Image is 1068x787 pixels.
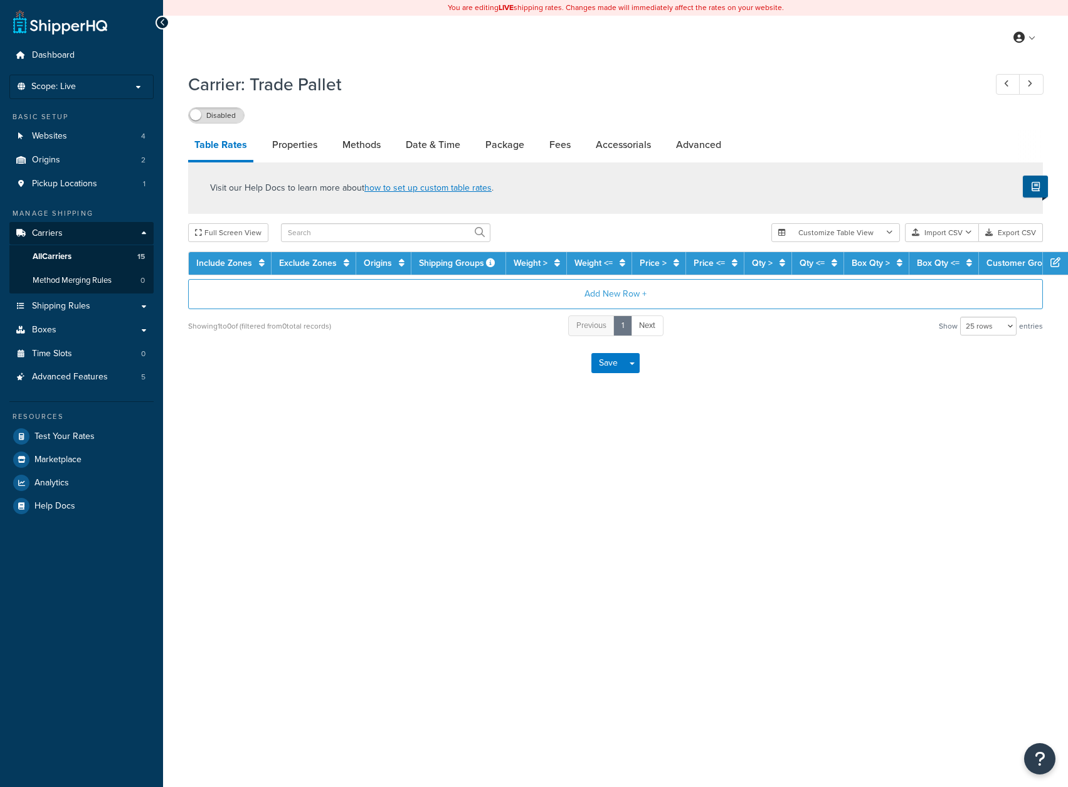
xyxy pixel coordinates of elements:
[9,366,154,389] li: Advanced Features
[514,256,547,270] a: Weight >
[188,72,973,97] h1: Carrier: Trade Pallet
[9,208,154,219] div: Manage Shipping
[32,349,72,359] span: Time Slots
[670,130,727,160] a: Advanced
[479,130,531,160] a: Package
[640,256,667,270] a: Price >
[9,149,154,172] a: Origins2
[996,74,1020,95] a: Previous Record
[9,342,154,366] li: Time Slots
[364,181,492,194] a: how to set up custom table rates
[34,455,82,465] span: Marketplace
[9,269,154,292] li: Method Merging Rules
[31,82,76,92] span: Scope: Live
[143,179,145,189] span: 1
[576,319,606,331] span: Previous
[1019,74,1044,95] a: Next Record
[9,269,154,292] a: Method Merging Rules0
[9,44,154,67] a: Dashboard
[694,256,725,270] a: Price <=
[188,130,253,162] a: Table Rates
[32,155,60,166] span: Origins
[979,223,1043,242] button: Export CSV
[32,325,56,335] span: Boxes
[9,222,154,293] li: Carriers
[1024,743,1055,774] button: Open Resource Center
[9,495,154,517] a: Help Docs
[591,353,625,373] button: Save
[9,472,154,494] a: Analytics
[281,223,490,242] input: Search
[141,131,145,142] span: 4
[140,275,145,286] span: 0
[9,222,154,245] a: Carriers
[939,317,958,335] span: Show
[411,252,506,275] th: Shipping Groups
[33,275,112,286] span: Method Merging Rules
[32,228,63,239] span: Carriers
[188,317,331,335] div: Showing 1 to 0 of (filtered from 0 total records)
[771,223,900,242] button: Customize Table View
[188,279,1043,309] button: Add New Row +
[631,315,664,336] a: Next
[9,125,154,148] a: Websites4
[590,130,657,160] a: Accessorials
[34,478,69,489] span: Analytics
[9,125,154,148] li: Websites
[141,349,145,359] span: 0
[9,411,154,422] div: Resources
[141,155,145,166] span: 2
[9,245,154,268] a: AllCarriers15
[33,251,71,262] span: All Carriers
[9,149,154,172] li: Origins
[189,108,244,123] label: Disabled
[986,256,1057,270] a: Customer Groups
[568,315,615,336] a: Previous
[9,319,154,342] a: Boxes
[9,342,154,366] a: Time Slots0
[210,181,494,195] p: Visit our Help Docs to learn more about .
[1019,317,1043,335] span: entries
[613,315,632,336] a: 1
[800,256,825,270] a: Qty <=
[9,295,154,318] a: Shipping Rules
[9,425,154,448] a: Test Your Rates
[9,112,154,122] div: Basic Setup
[266,130,324,160] a: Properties
[9,448,154,471] a: Marketplace
[196,256,252,270] a: Include Zones
[9,366,154,389] a: Advanced Features5
[32,179,97,189] span: Pickup Locations
[752,256,773,270] a: Qty >
[188,223,268,242] button: Full Screen View
[399,130,467,160] a: Date & Time
[917,256,960,270] a: Box Qty <=
[34,431,95,442] span: Test Your Rates
[905,223,979,242] button: Import CSV
[499,2,514,13] b: LIVE
[543,130,577,160] a: Fees
[279,256,337,270] a: Exclude Zones
[32,372,108,383] span: Advanced Features
[1023,176,1048,198] button: Show Help Docs
[364,256,392,270] a: Origins
[639,319,655,331] span: Next
[34,501,75,512] span: Help Docs
[32,131,67,142] span: Websites
[32,301,90,312] span: Shipping Rules
[141,372,145,383] span: 5
[9,172,154,196] a: Pickup Locations1
[852,256,890,270] a: Box Qty >
[9,172,154,196] li: Pickup Locations
[574,256,613,270] a: Weight <=
[32,50,75,61] span: Dashboard
[137,251,145,262] span: 15
[336,130,387,160] a: Methods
